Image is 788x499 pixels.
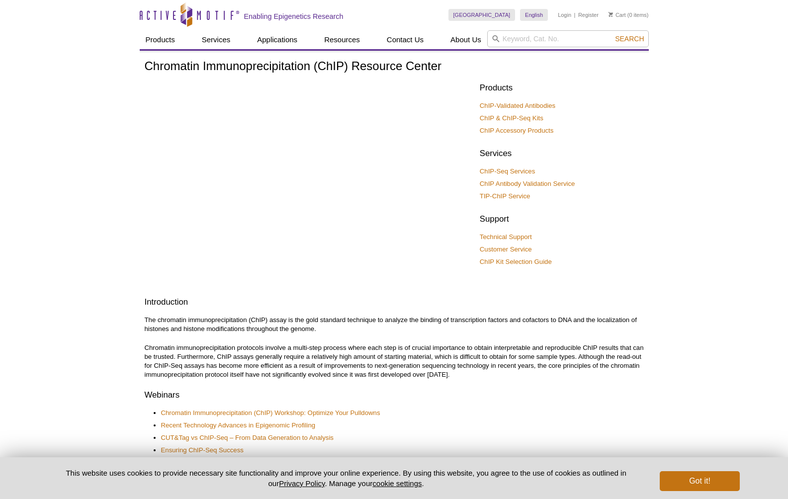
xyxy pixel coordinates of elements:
[161,433,334,442] a: CUT&Tag vs ChIP-Seq – From Data Generation to Analysis
[480,114,543,123] a: ChIP & ChIP-Seq Kits
[161,446,244,455] a: Ensuring ChIP-Seq Success
[140,30,181,49] a: Products
[480,101,555,110] a: ChIP-Validated Antibodies
[145,60,644,74] h1: Chromatin Immunoprecipitation (ChIP) Resource Center
[480,148,644,160] h2: Services
[161,409,380,417] a: Chromatin Immunoprecipitation (ChIP) Workshop: Optimize Your Pulldowns
[609,11,626,18] a: Cart
[381,30,430,49] a: Contact Us
[480,233,532,242] a: Technical Support
[480,245,532,254] a: Customer Service
[574,9,576,21] li: |
[145,80,472,264] iframe: How to Become a ChIP-Assay Expert
[612,34,647,43] button: Search
[196,30,237,49] a: Services
[480,213,644,225] h2: Support
[145,343,644,379] p: Chromatin immunoprecipitation protocols involve a multi-step process where each step is of crucia...
[145,316,644,333] p: The chromatin immunoprecipitation (ChIP) assay is the gold standard technique to analyze the bind...
[609,12,613,17] img: Your Cart
[251,30,303,49] a: Applications
[480,82,644,94] h2: Products
[480,257,552,266] a: ChIP Kit Selection Guide
[480,126,554,135] a: ChIP Accessory Products
[145,296,644,308] h2: Introduction
[609,9,649,21] li: (0 items)
[49,468,644,489] p: This website uses cookies to provide necessary site functionality and improve your online experie...
[480,179,575,188] a: ChIP Antibody Validation Service
[448,9,516,21] a: [GEOGRAPHIC_DATA]
[615,35,644,43] span: Search
[161,421,316,430] a: Recent Technology Advances in Epigenomic Profiling
[244,12,344,21] h2: Enabling Epigenetics Research
[487,30,649,47] input: Keyword, Cat. No.
[558,11,571,18] a: Login
[520,9,548,21] a: English
[578,11,599,18] a: Register
[480,167,535,176] a: ChIP-Seq Services
[279,479,325,488] a: Privacy Policy
[444,30,487,49] a: About Us
[660,471,739,491] button: Got it!
[318,30,366,49] a: Resources
[480,192,530,201] a: TIP-ChIP Service
[372,479,422,488] button: cookie settings
[145,389,644,401] h2: Webinars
